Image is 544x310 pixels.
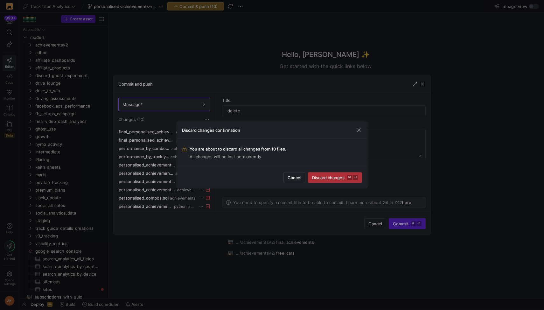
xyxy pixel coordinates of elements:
[190,154,286,159] span: All changes will be lost permanently.
[312,175,358,180] span: Discard changes
[353,175,358,180] kbd: ⏎
[182,128,240,133] h3: Discard changes confirmation
[308,172,362,183] button: Discard changes⌘⏎
[283,172,305,183] button: Cancel
[190,146,286,151] span: You are about to discard all changes from 10 files.
[347,175,352,180] kbd: ⌘
[288,175,301,180] span: Cancel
